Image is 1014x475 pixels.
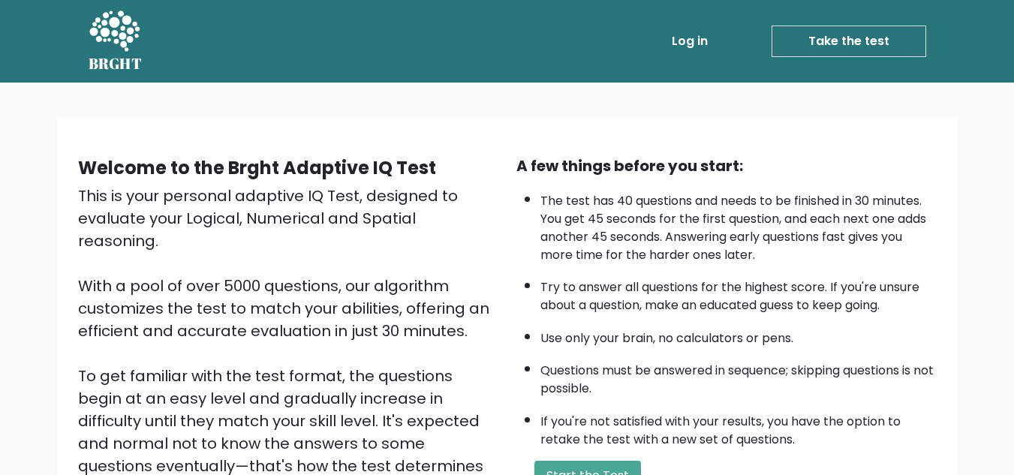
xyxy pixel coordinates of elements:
li: Questions must be answered in sequence; skipping questions is not possible. [540,354,937,398]
div: A few things before you start: [516,155,937,177]
li: If you're not satisfied with your results, you have the option to retake the test with a new set ... [540,405,937,449]
a: BRGHT [89,6,143,77]
li: Try to answer all questions for the highest score. If you're unsure about a question, make an edu... [540,271,937,314]
li: The test has 40 questions and needs to be finished in 30 minutes. You get 45 seconds for the firs... [540,185,937,264]
b: Welcome to the Brght Adaptive IQ Test [78,155,436,180]
a: Take the test [772,26,926,57]
li: Use only your brain, no calculators or pens. [540,322,937,347]
a: Log in [666,26,714,56]
h5: BRGHT [89,55,143,73]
